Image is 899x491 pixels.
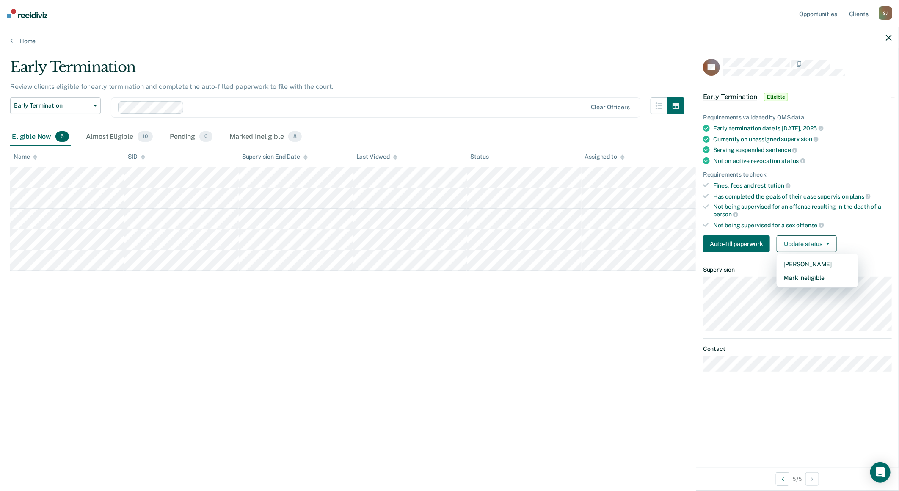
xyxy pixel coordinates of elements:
[138,131,153,142] span: 10
[7,9,47,18] img: Recidiviz
[781,135,819,142] span: supervision
[803,125,823,132] span: 2025
[713,203,892,218] div: Not being supervised for an offense resulting in the death of a
[713,124,892,132] div: Early termination date is [DATE],
[764,93,788,101] span: Eligible
[199,131,212,142] span: 0
[777,271,858,284] button: Mark Ineligible
[766,146,798,153] span: sentence
[585,153,625,160] div: Assigned to
[777,235,836,252] button: Update status
[696,83,899,110] div: Early TerminationEligible
[713,182,892,189] div: Fines, fees and
[797,222,824,229] span: offense
[805,472,819,486] button: Next Opportunity
[84,128,154,146] div: Almost Eligible
[879,6,892,20] div: S J
[14,153,37,160] div: Name
[128,153,145,160] div: SID
[168,128,214,146] div: Pending
[713,221,892,229] div: Not being supervised for a sex
[703,114,892,121] div: Requirements validated by OMS data
[703,345,892,353] dt: Contact
[776,472,789,486] button: Previous Opportunity
[713,157,892,165] div: Not on active revocation
[10,58,684,83] div: Early Termination
[755,182,791,189] span: restitution
[713,193,892,200] div: Has completed the goals of their case supervision
[713,135,892,143] div: Currently on unassigned
[713,146,892,154] div: Serving suspended
[696,468,899,490] div: 5 / 5
[870,462,891,483] div: Open Intercom Messenger
[288,131,302,142] span: 8
[703,93,757,101] span: Early Termination
[242,153,308,160] div: Supervision End Date
[713,211,738,218] span: person
[703,235,773,252] a: Navigate to form link
[850,193,871,200] span: plans
[471,153,489,160] div: Status
[703,235,770,252] button: Auto-fill paperwork
[782,157,805,164] span: status
[55,131,69,142] span: 5
[228,128,303,146] div: Marked Ineligible
[10,83,334,91] p: Review clients eligible for early termination and complete the auto-filled paperwork to file with...
[10,128,71,146] div: Eligible Now
[777,257,858,271] button: [PERSON_NAME]
[14,102,90,109] span: Early Termination
[10,37,889,45] a: Home
[356,153,397,160] div: Last Viewed
[591,104,630,111] div: Clear officers
[703,266,892,273] dt: Supervision
[703,171,892,178] div: Requirements to check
